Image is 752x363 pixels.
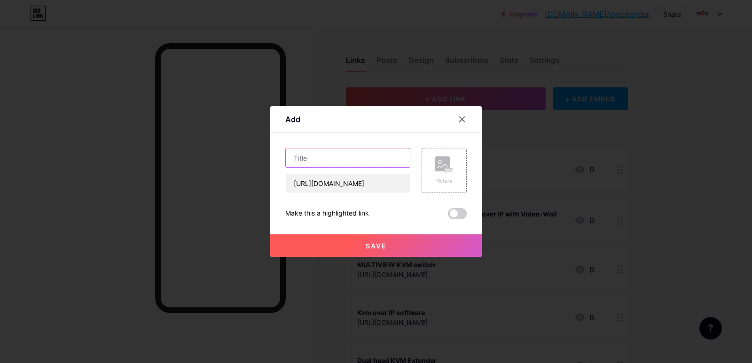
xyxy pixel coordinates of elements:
[285,114,300,125] div: Add
[270,234,482,257] button: Save
[285,208,369,219] div: Make this a highlighted link
[286,148,410,167] input: Title
[435,178,454,185] div: Picture
[286,174,410,193] input: URL
[366,242,387,250] span: Save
